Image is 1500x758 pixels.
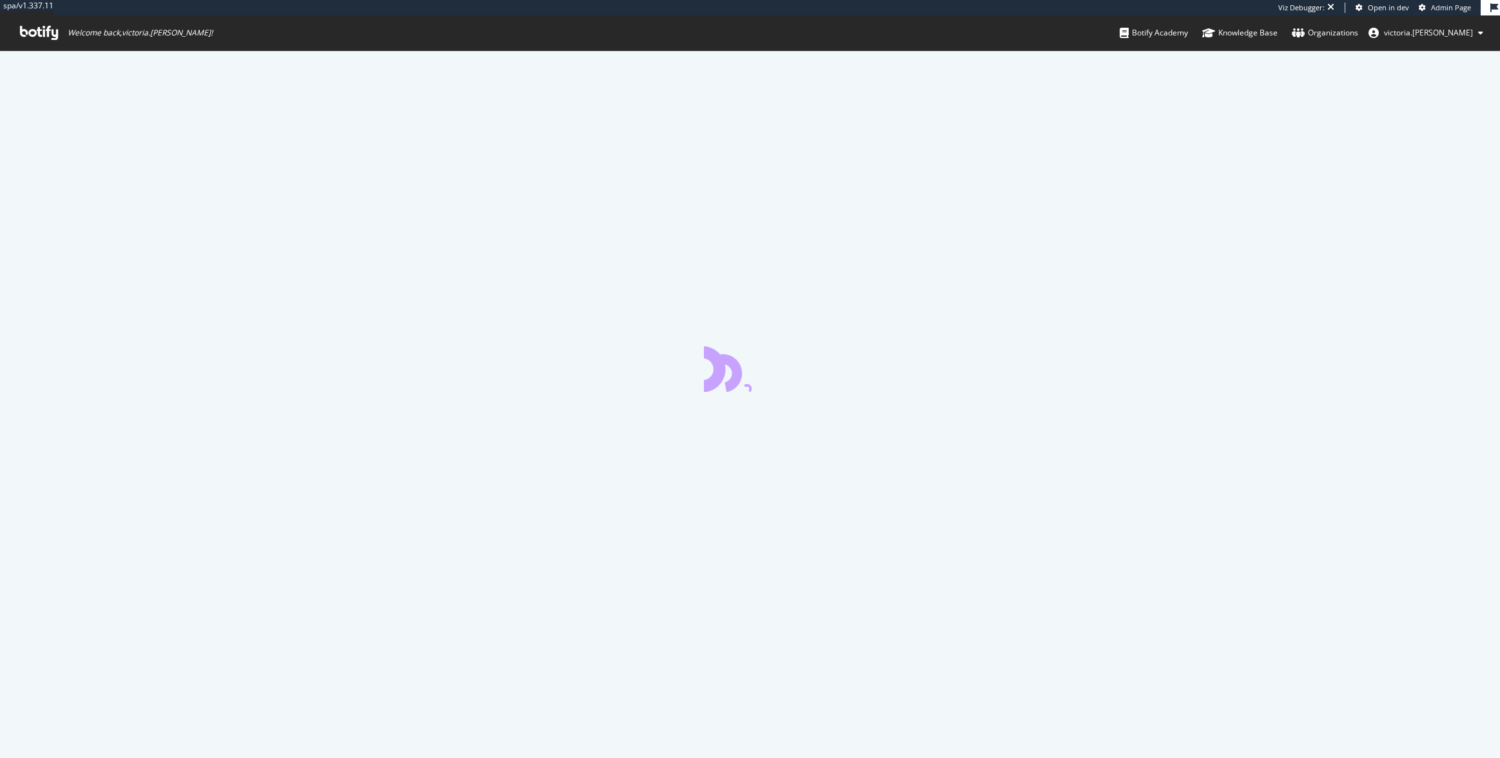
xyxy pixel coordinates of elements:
a: Knowledge Base [1202,15,1278,50]
span: victoria.wong [1384,27,1473,38]
div: Viz Debugger: [1278,3,1325,13]
span: Welcome back, victoria.[PERSON_NAME] ! [68,28,213,38]
div: Organizations [1292,26,1358,39]
div: Knowledge Base [1202,26,1278,39]
a: Botify Academy [1120,15,1188,50]
a: Admin Page [1419,3,1471,13]
a: Organizations [1292,15,1358,50]
button: victoria.[PERSON_NAME] [1358,23,1494,43]
div: Botify Academy [1120,26,1188,39]
span: Open in dev [1368,3,1409,12]
a: Open in dev [1356,3,1409,13]
span: Admin Page [1431,3,1471,12]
